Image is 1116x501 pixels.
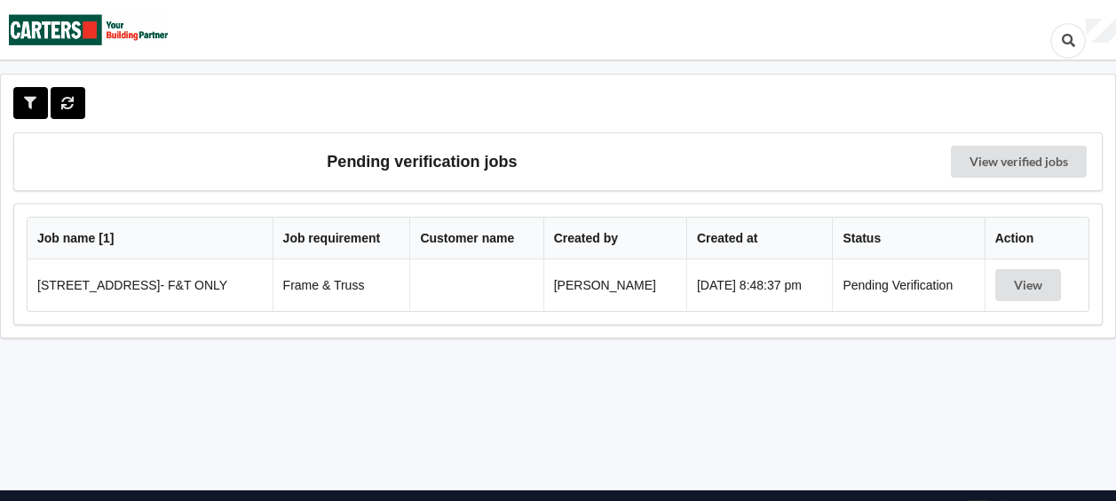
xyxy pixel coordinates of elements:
[995,269,1061,301] button: View
[951,146,1087,178] a: View verified jobs
[9,1,169,59] img: Carters
[409,218,542,259] th: Customer name
[832,218,984,259] th: Status
[686,259,833,311] td: [DATE] 8:48:37 pm
[995,278,1065,292] a: View
[273,218,410,259] th: Job requirement
[686,218,833,259] th: Created at
[273,259,410,311] td: Frame & Truss
[985,218,1088,259] th: Action
[28,218,273,259] th: Job name [ 1 ]
[1086,19,1116,44] div: User Profile
[27,146,818,178] h3: Pending verification jobs
[28,259,273,311] td: [STREET_ADDRESS]- F&T ONLY
[543,259,686,311] td: [PERSON_NAME]
[832,259,984,311] td: Pending Verification
[543,218,686,259] th: Created by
